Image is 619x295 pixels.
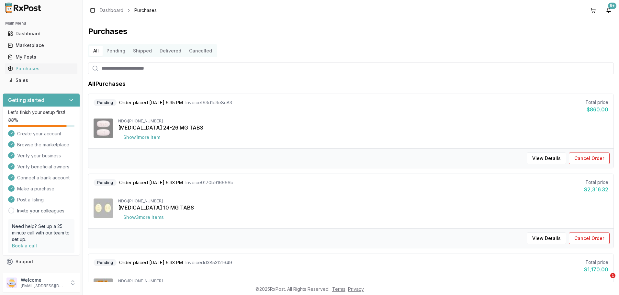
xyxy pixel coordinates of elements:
img: Jardiance 10 MG TABS [94,199,113,218]
div: [MEDICAL_DATA] 24-26 MG TABS [118,124,608,131]
div: NDC: [PHONE_NUMBER] [118,199,608,204]
span: 88 % [8,117,18,123]
nav: breadcrumb [100,7,157,14]
p: [EMAIL_ADDRESS][DOMAIN_NAME] [21,283,66,289]
button: View Details [527,153,566,164]
span: Feedback [16,270,38,277]
button: My Posts [3,52,80,62]
a: Dashboard [100,7,123,14]
span: Create your account [17,130,61,137]
h1: All Purchases [88,79,126,88]
span: Connect a bank account [17,175,70,181]
a: Book a call [12,243,37,248]
a: My Posts [5,51,77,63]
button: Feedback [3,267,80,279]
button: Cancelled [185,46,216,56]
img: User avatar [6,278,17,288]
button: Support [3,256,80,267]
span: Verify your business [17,153,61,159]
a: Purchases [5,63,77,74]
button: Sales [3,75,80,85]
h3: Getting started [8,96,44,104]
button: Delivered [156,46,185,56]
div: Dashboard [8,30,75,37]
h1: Purchases [88,26,614,37]
div: Total price [584,259,608,266]
div: Purchases [8,65,75,72]
span: Make a purchase [17,186,54,192]
button: Purchases [3,63,80,74]
button: View Details [527,233,566,244]
span: 1 [610,273,615,278]
h2: Main Menu [5,21,77,26]
div: Pending [94,259,117,266]
button: Shipped [129,46,156,56]
div: $1,170.00 [584,266,608,273]
div: Sales [8,77,75,84]
a: Dashboard [5,28,77,40]
span: Post a listing [17,197,44,203]
p: Let's finish your setup first! [8,109,74,116]
div: NDC: [PHONE_NUMBER] [118,278,608,284]
span: Order placed [DATE] 6:33 PM [119,179,183,186]
div: Marketplace [8,42,75,49]
div: [MEDICAL_DATA] 10 MG TABS [118,204,608,211]
button: Show1more item [118,131,165,143]
button: 9+ [603,5,614,16]
div: $860.00 [585,106,608,113]
button: Pending [103,46,129,56]
a: Invite your colleagues [17,208,64,214]
p: Welcome [21,277,66,283]
button: Marketplace [3,40,80,51]
img: Entresto 24-26 MG TABS [94,119,113,138]
a: Sales [5,74,77,86]
span: Invoice 0170b916666b [186,179,233,186]
div: NDC: [PHONE_NUMBER] [118,119,608,124]
span: Browse the marketplace [17,142,69,148]
span: Invoice f93d1d3e8c83 [186,99,232,106]
img: RxPost Logo [3,3,44,13]
div: Total price [585,99,608,106]
span: Verify beneficial owners [17,164,69,170]
div: $2,316.32 [584,186,608,193]
p: Need help? Set up a 25 minute call with our team to set up. [12,223,71,243]
button: Show3more items [118,211,169,223]
span: Invoice dd3853121649 [186,259,232,266]
span: Order placed [DATE] 6:35 PM [119,99,183,106]
div: Pending [94,99,117,106]
a: Privacy [348,286,364,292]
div: 9+ [608,3,616,9]
a: Terms [332,286,345,292]
a: Marketplace [5,40,77,51]
div: Pending [94,179,117,186]
button: Dashboard [3,28,80,39]
iframe: Intercom live chat [597,273,613,289]
span: Purchases [134,7,157,14]
div: My Posts [8,54,75,60]
button: Cancel Order [569,233,610,244]
button: All [89,46,103,56]
button: Cancel Order [569,153,610,164]
div: Total price [584,179,608,186]
span: Order placed [DATE] 6:33 PM [119,259,183,266]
